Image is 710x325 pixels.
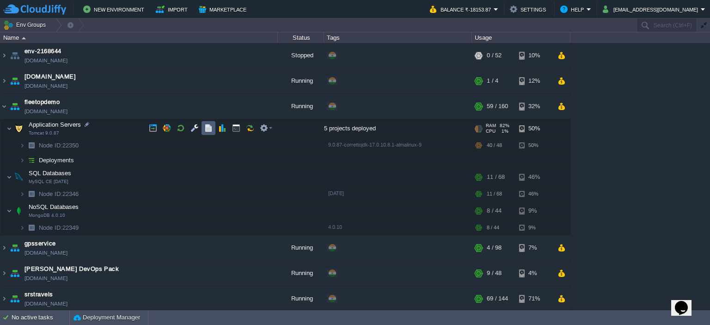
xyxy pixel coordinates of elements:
[278,32,324,43] div: Status
[487,261,502,286] div: 9 / 48
[38,224,80,232] a: Node ID:22349
[28,169,73,177] span: SQL Databases
[519,94,549,119] div: 32%
[519,286,549,311] div: 71%
[19,138,25,153] img: AMDAwAAAACH5BAEAAAAALAAAAAABAAEAAAICRAEAOw==
[486,123,496,129] span: RAM
[278,94,324,119] div: Running
[28,121,82,129] span: Application Servers
[38,156,75,164] a: Deployments
[519,68,549,93] div: 12%
[24,248,67,258] a: [DOMAIN_NAME]
[1,32,277,43] div: Name
[24,47,61,56] a: env-2168644
[487,138,502,153] div: 40 / 48
[519,168,549,186] div: 46%
[486,129,496,134] span: CPU
[29,213,65,218] span: MongoDB 4.0.10
[28,121,82,128] a: Application ServersTomcat 9.0.87
[519,221,549,235] div: 9%
[278,68,324,93] div: Running
[487,43,502,68] div: 0 / 52
[487,168,505,186] div: 11 / 68
[487,235,502,260] div: 4 / 98
[12,119,25,138] img: AMDAwAAAACH5BAEAAAAALAAAAAABAAEAAAICRAEAOw==
[0,261,8,286] img: AMDAwAAAACH5BAEAAAAALAAAAAABAAEAAAICRAEAOw==
[6,119,12,138] img: AMDAwAAAACH5BAEAAAAALAAAAAABAAEAAAICRAEAOw==
[519,235,549,260] div: 7%
[328,224,342,230] span: 4.0.10
[12,168,25,186] img: AMDAwAAAACH5BAEAAAAALAAAAAABAAEAAAICRAEAOw==
[430,4,494,15] button: Balance ₹-18153.87
[25,138,38,153] img: AMDAwAAAACH5BAEAAAAALAAAAAABAAEAAAICRAEAOw==
[83,4,147,15] button: New Environment
[278,286,324,311] div: Running
[278,43,324,68] div: Stopped
[499,129,508,134] span: 1%
[0,43,8,68] img: AMDAwAAAACH5BAEAAAAALAAAAAABAAEAAAICRAEAOw==
[28,203,80,211] span: NoSQL Databases
[560,4,587,15] button: Help
[24,98,60,107] a: fleetopdemo
[38,224,80,232] span: 22349
[25,153,38,167] img: AMDAwAAAACH5BAEAAAAALAAAAAABAAEAAAICRAEAOw==
[8,68,21,93] img: AMDAwAAAACH5BAEAAAAALAAAAAABAAEAAAICRAEAOw==
[19,221,25,235] img: AMDAwAAAACH5BAEAAAAALAAAAAABAAEAAAICRAEAOw==
[6,202,12,220] img: AMDAwAAAACH5BAEAAAAALAAAAAABAAEAAAICRAEAOw==
[8,94,21,119] img: AMDAwAAAACH5BAEAAAAALAAAAAABAAEAAAICRAEAOw==
[472,32,570,43] div: Usage
[39,142,62,149] span: Node ID:
[671,288,701,316] iframe: chat widget
[24,239,56,248] a: gpsservice
[8,286,21,311] img: AMDAwAAAACH5BAEAAAAALAAAAAABAAEAAAICRAEAOw==
[603,4,701,15] button: [EMAIL_ADDRESS][DOMAIN_NAME]
[519,119,549,138] div: 50%
[519,43,549,68] div: 10%
[12,310,69,325] div: No active tasks
[510,4,549,15] button: Settings
[156,4,190,15] button: Import
[487,286,508,311] div: 69 / 144
[38,141,80,149] a: Node ID:22350
[25,187,38,201] img: AMDAwAAAACH5BAEAAAAALAAAAAABAAEAAAICRAEAOw==
[328,190,344,196] span: [DATE]
[278,261,324,286] div: Running
[278,235,324,260] div: Running
[500,123,509,129] span: 82%
[3,4,66,15] img: CloudJiffy
[6,168,12,186] img: AMDAwAAAACH5BAEAAAAALAAAAAABAAEAAAICRAEAOw==
[73,313,140,322] button: Deployment Manager
[0,235,8,260] img: AMDAwAAAACH5BAEAAAAALAAAAAABAAEAAAICRAEAOw==
[8,43,21,68] img: AMDAwAAAACH5BAEAAAAALAAAAAABAAEAAAICRAEAOw==
[519,187,549,201] div: 46%
[0,68,8,93] img: AMDAwAAAACH5BAEAAAAALAAAAAABAAEAAAICRAEAOw==
[39,224,62,231] span: Node ID:
[38,190,80,198] a: Node ID:22346
[519,138,549,153] div: 50%
[24,72,76,81] a: [DOMAIN_NAME]
[487,221,499,235] div: 8 / 44
[24,56,67,65] a: [DOMAIN_NAME]
[28,203,80,210] a: NoSQL DatabasesMongoDB 4.0.10
[324,32,471,43] div: Tags
[24,290,53,299] a: srstravels
[19,187,25,201] img: AMDAwAAAACH5BAEAAAAALAAAAAABAAEAAAICRAEAOw==
[24,299,67,308] a: [DOMAIN_NAME]
[28,170,73,177] a: SQL DatabasesMySQL CE [DATE]
[487,68,498,93] div: 1 / 4
[24,81,67,91] a: [DOMAIN_NAME]
[519,202,549,220] div: 9%
[19,153,25,167] img: AMDAwAAAACH5BAEAAAAALAAAAAABAAEAAAICRAEAOw==
[38,190,80,198] span: 22346
[25,221,38,235] img: AMDAwAAAACH5BAEAAAAALAAAAAABAAEAAAICRAEAOw==
[0,94,8,119] img: AMDAwAAAACH5BAEAAAAALAAAAAABAAEAAAICRAEAOw==
[24,264,119,274] span: [PERSON_NAME] DevOps Pack
[29,179,68,184] span: MySQL CE [DATE]
[487,187,502,201] div: 11 / 68
[519,261,549,286] div: 4%
[8,235,21,260] img: AMDAwAAAACH5BAEAAAAALAAAAAABAAEAAAICRAEAOw==
[22,37,26,39] img: AMDAwAAAACH5BAEAAAAALAAAAAABAAEAAAICRAEAOw==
